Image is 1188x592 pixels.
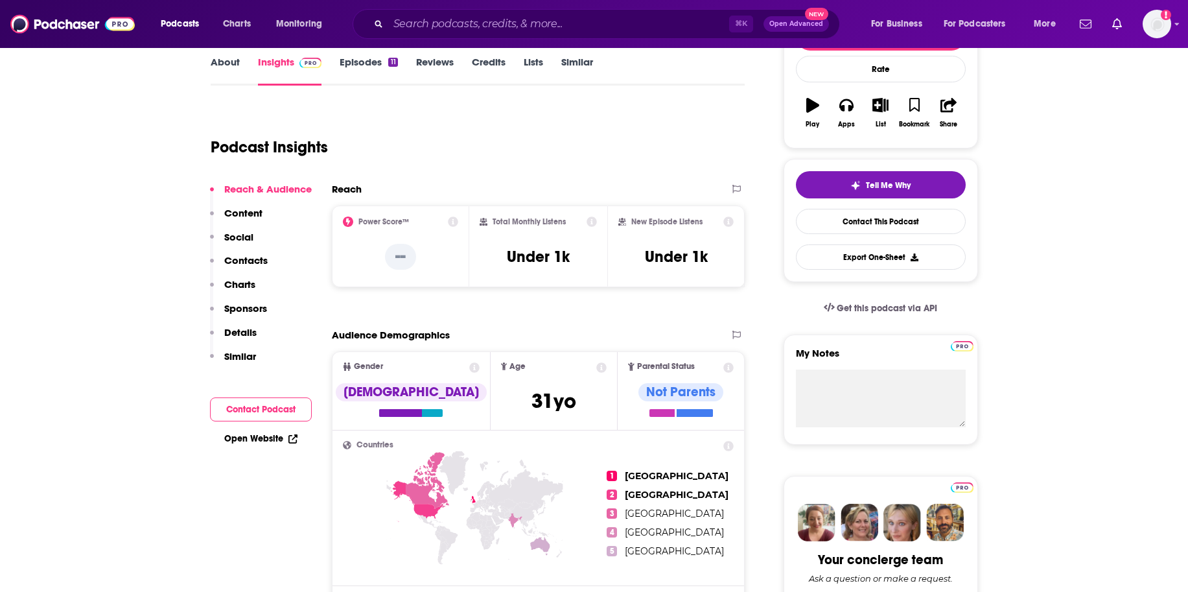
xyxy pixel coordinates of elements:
[358,217,409,226] h2: Power Score™
[210,231,253,255] button: Social
[813,292,948,324] a: Get this podcast via API
[210,278,255,302] button: Charts
[299,58,322,68] img: Podchaser Pro
[607,546,617,556] span: 5
[951,339,973,351] a: Pro website
[796,171,966,198] button: tell me why sparkleTell Me Why
[416,56,454,86] a: Reviews
[215,14,259,34] a: Charts
[224,254,268,266] p: Contacts
[10,12,135,36] img: Podchaser - Follow, Share and Rate Podcasts
[607,490,617,500] span: 2
[385,244,416,270] p: --
[1143,10,1171,38] img: User Profile
[798,504,835,541] img: Sydney Profile
[493,217,566,226] h2: Total Monthly Listens
[509,362,526,371] span: Age
[210,207,262,231] button: Content
[224,433,297,444] a: Open Website
[524,56,543,86] a: Lists
[365,9,852,39] div: Search podcasts, credits, & more...
[729,16,753,32] span: ⌘ K
[809,573,953,584] div: Ask a question or make a request.
[224,350,256,362] p: Similar
[625,470,728,482] span: [GEOGRAPHIC_DATA]
[223,15,251,33] span: Charts
[607,527,617,538] span: 4
[1025,14,1072,34] button: open menu
[625,489,728,501] span: [GEOGRAPHIC_DATA]
[898,89,931,136] button: Bookmark
[152,14,216,34] button: open menu
[926,504,964,541] img: Jon Profile
[796,89,830,136] button: Play
[607,508,617,519] span: 3
[210,183,312,207] button: Reach & Audience
[838,121,855,128] div: Apps
[1075,13,1097,35] a: Show notifications dropdown
[224,278,255,290] p: Charts
[796,56,966,82] div: Rate
[210,397,312,421] button: Contact Podcast
[561,56,593,86] a: Similar
[388,14,729,34] input: Search podcasts, credits, & more...
[210,254,268,278] button: Contacts
[637,362,695,371] span: Parental Status
[850,180,861,191] img: tell me why sparkle
[472,56,506,86] a: Credits
[211,56,240,86] a: About
[806,121,819,128] div: Play
[224,326,257,338] p: Details
[224,183,312,195] p: Reach & Audience
[267,14,339,34] button: open menu
[1107,13,1127,35] a: Show notifications dropdown
[211,137,328,157] h1: Podcast Insights
[871,15,922,33] span: For Business
[841,504,878,541] img: Barbara Profile
[863,89,897,136] button: List
[944,15,1006,33] span: For Podcasters
[1161,10,1171,20] svg: Add a profile image
[899,121,929,128] div: Bookmark
[818,552,943,568] div: Your concierge team
[935,14,1025,34] button: open menu
[1143,10,1171,38] span: Logged in as heidiv
[210,302,267,326] button: Sponsors
[531,388,576,414] span: 31 yo
[224,231,253,243] p: Social
[210,350,256,374] button: Similar
[951,341,973,351] img: Podchaser Pro
[276,15,322,33] span: Monitoring
[258,56,322,86] a: InsightsPodchaser Pro
[769,21,823,27] span: Open Advanced
[332,329,450,341] h2: Audience Demographics
[951,480,973,493] a: Pro website
[796,347,966,370] label: My Notes
[951,482,973,493] img: Podchaser Pro
[883,504,921,541] img: Jules Profile
[625,545,724,557] span: [GEOGRAPHIC_DATA]
[876,121,886,128] div: List
[507,247,570,266] h3: Under 1k
[625,527,724,538] span: [GEOGRAPHIC_DATA]
[645,247,708,266] h3: Under 1k
[796,209,966,234] a: Contact This Podcast
[224,302,267,314] p: Sponsors
[796,244,966,270] button: Export One-Sheet
[631,217,703,226] h2: New Episode Listens
[866,180,911,191] span: Tell Me Why
[931,89,965,136] button: Share
[862,14,938,34] button: open menu
[336,383,487,401] div: [DEMOGRAPHIC_DATA]
[940,121,957,128] div: Share
[805,8,828,20] span: New
[224,207,262,219] p: Content
[388,58,397,67] div: 11
[210,326,257,350] button: Details
[830,89,863,136] button: Apps
[161,15,199,33] span: Podcasts
[763,16,829,32] button: Open AdvancedNew
[1143,10,1171,38] button: Show profile menu
[332,183,362,195] h2: Reach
